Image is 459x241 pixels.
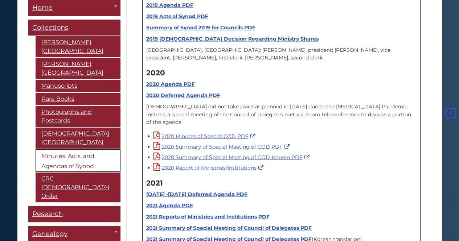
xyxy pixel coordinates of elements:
[36,150,120,172] a: Minutes, Acts, and Agendas of Synod
[146,2,193,8] a: 2019 Agenda PDF
[146,224,312,231] a: 2021 Summary of Special Meeting of Council of Delegates PDF
[32,230,67,238] span: Genealogy
[146,36,319,42] a: 2019 [DEMOGRAPHIC_DATA] Decision Regarding Ministry Shares
[153,133,257,139] a: 2020 Minutes of Special COD PDF
[36,37,120,58] a: [PERSON_NAME][GEOGRAPHIC_DATA]
[444,110,457,117] a: Back to Top
[36,106,120,127] a: Photographs and Postcards
[32,210,63,218] span: Research
[36,93,120,105] a: Rare Books
[153,154,311,160] a: 2020 Summary of Special Meeting of COD-Korean PDF
[28,20,120,36] a: Collections
[146,46,417,62] p: [GEOGRAPHIC_DATA], [GEOGRAPHIC_DATA]: [PERSON_NAME], president; [PERSON_NAME], vice president; [P...
[153,143,291,150] a: 2020 Summary of Special Meeting of COD PDF
[146,81,195,87] a: 2020 Agenda PDF
[32,24,68,32] span: Collections
[36,80,120,92] a: Manuscripts
[146,13,208,20] a: 2019 Acts of Synod PDF
[146,202,193,208] a: 2021 Agenda PDF
[153,164,265,171] a: 2020 Report of Ministries/Institutions
[146,103,417,126] p: [DEMOGRAPHIC_DATA] did not take place as planned in [DATE] due to the [MEDICAL_DATA] Pandemic. In...
[36,58,120,79] a: [PERSON_NAME][GEOGRAPHIC_DATA]
[146,191,247,197] a: [DATE] -[DATE] Deferred Agenda PDF
[146,92,220,99] a: 2020 Deferred Agenda PDF
[36,173,120,203] a: CRC [DEMOGRAPHIC_DATA] Order
[146,68,165,77] strong: 2020
[28,206,120,223] a: Research
[146,178,163,187] strong: 2021
[32,4,53,12] span: Home
[36,128,120,149] a: [DEMOGRAPHIC_DATA][GEOGRAPHIC_DATA]
[146,24,255,31] a: Summary of Synod 2019 for Councils PDF
[146,213,270,220] a: 2021 Reports of Ministries and Institutions PDF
